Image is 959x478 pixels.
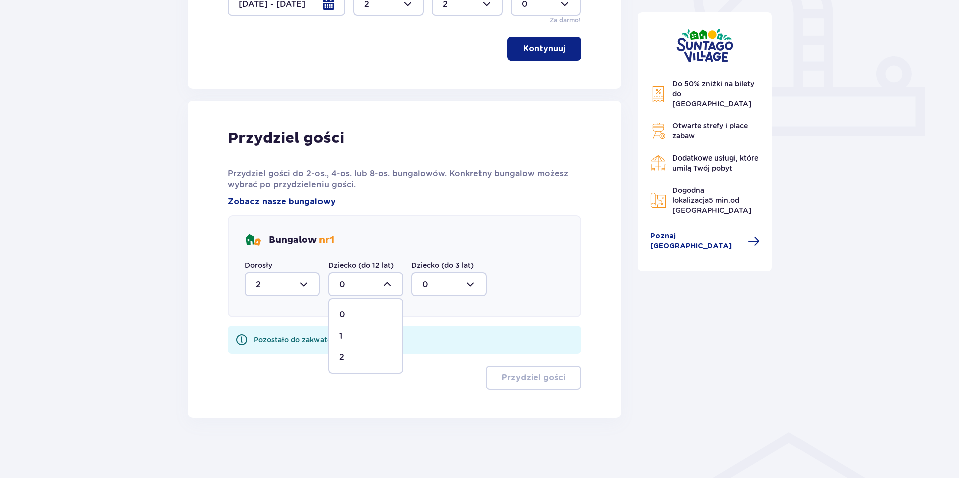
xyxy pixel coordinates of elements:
img: Map Icon [650,192,666,208]
img: Suntago Village [676,28,733,63]
img: Restaurant Icon [650,155,666,171]
span: Otwarte strefy i place zabaw [672,122,748,140]
a: Poznaj [GEOGRAPHIC_DATA] [650,231,760,251]
a: Zobacz nasze bungalowy [228,196,336,207]
p: 0 [339,309,345,321]
p: Przydziel gości [228,129,344,148]
span: Do 50% zniżki na bilety do [GEOGRAPHIC_DATA] [672,80,754,108]
img: bungalows Icon [245,232,261,248]
p: 2 [339,352,344,363]
img: Discount Icon [650,86,666,102]
span: Poznaj [GEOGRAPHIC_DATA] [650,231,742,251]
label: Dziecko (do 3 lat) [411,260,474,270]
label: Dorosły [245,260,272,270]
div: Pozostało do zakwaterowania 2 z 4 gości. [254,335,401,345]
span: 5 min. [709,196,730,204]
p: Za darmo! [550,16,581,25]
button: Kontynuuj [507,37,581,61]
img: Grill Icon [650,123,666,139]
span: nr 1 [319,234,334,246]
p: 1 [339,331,342,342]
span: Dodatkowe usługi, które umilą Twój pobyt [672,154,758,172]
button: Przydziel gości [486,366,581,390]
p: Bungalow [269,234,334,246]
p: Przydziel gości [502,372,565,383]
label: Dziecko (do 12 lat) [328,260,394,270]
span: Dogodna lokalizacja od [GEOGRAPHIC_DATA] [672,186,751,214]
p: Przydziel gości do 2-os., 4-os. lub 8-os. bungalowów. Konkretny bungalow możesz wybrać po przydzi... [228,168,581,190]
p: Kontynuuj [523,43,565,54]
